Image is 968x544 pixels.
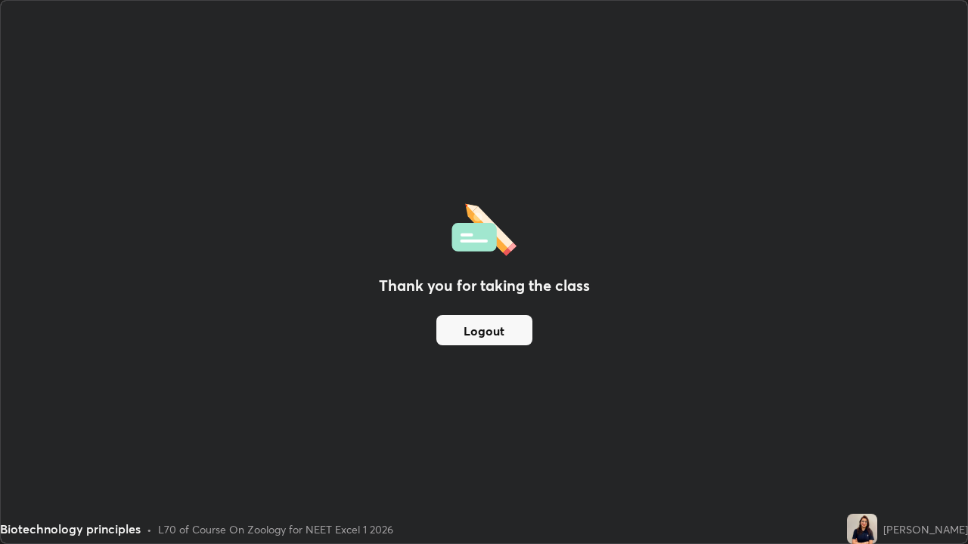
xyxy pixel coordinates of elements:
div: [PERSON_NAME] [883,521,968,537]
div: L70 of Course On Zoology for NEET Excel 1 2026 [158,521,393,537]
div: • [147,521,152,537]
img: offlineFeedback.1438e8b3.svg [451,199,517,256]
button: Logout [436,315,532,345]
h2: Thank you for taking the class [379,274,590,297]
img: 4633155fa3c54737ab0a61ccb5f4d88b.jpg [847,514,877,544]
